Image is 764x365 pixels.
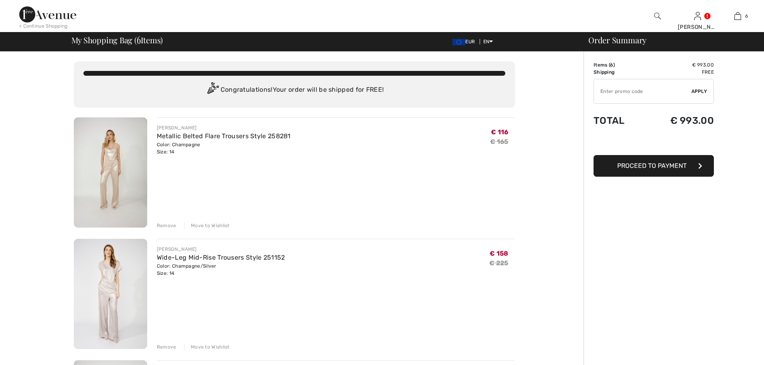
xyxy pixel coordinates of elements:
[184,222,230,229] div: Move to Wishlist
[489,259,509,267] s: € 225
[745,12,748,20] span: 6
[654,11,661,21] img: search the website
[643,69,714,76] td: Free
[594,134,714,152] iframe: PayPal
[74,239,147,349] img: Wide-Leg Mid-Rise Trousers Style 251152
[594,155,714,177] button: Proceed to Payment
[157,246,285,253] div: [PERSON_NAME]
[579,36,759,44] div: Order Summary
[617,162,687,169] span: Proceed to Payment
[157,124,291,131] div: [PERSON_NAME]
[19,22,68,30] div: < Continue Shopping
[594,107,643,134] td: Total
[452,39,465,45] img: Euro
[643,107,714,134] td: € 993.00
[157,262,285,277] div: Color: Champagne/Silver Size: 14
[490,138,509,145] s: € 165
[157,141,291,155] div: Color: Champagne Size: 14
[157,222,176,229] div: Remove
[694,11,701,21] img: My Info
[19,6,76,22] img: 1ère Avenue
[157,343,176,351] div: Remove
[452,39,478,44] span: EUR
[74,117,147,228] img: Metallic Belted Flare Trousers Style 258281
[734,11,741,21] img: My Bag
[71,36,163,44] span: My Shopping Bag ( Items)
[483,39,493,44] span: EN
[157,132,291,140] a: Metallic Belted Flare Trousers Style 258281
[694,12,701,20] a: Sign In
[83,82,505,98] div: Congratulations! Your order will be shipped for FREE!
[594,69,643,76] td: Shipping
[678,23,717,31] div: [PERSON_NAME]
[137,34,141,44] span: 6
[184,343,230,351] div: Move to Wishlist
[157,254,285,261] a: Wide-Leg Mid-Rise Trousers Style 251152
[490,250,509,257] span: € 158
[643,61,714,69] td: € 993.00
[610,62,613,68] span: 6
[491,128,509,136] span: € 116
[718,11,757,21] a: 6
[594,61,643,69] td: Items ( )
[691,88,707,95] span: Apply
[205,82,221,98] img: Congratulation2.svg
[594,79,691,103] input: Promo code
